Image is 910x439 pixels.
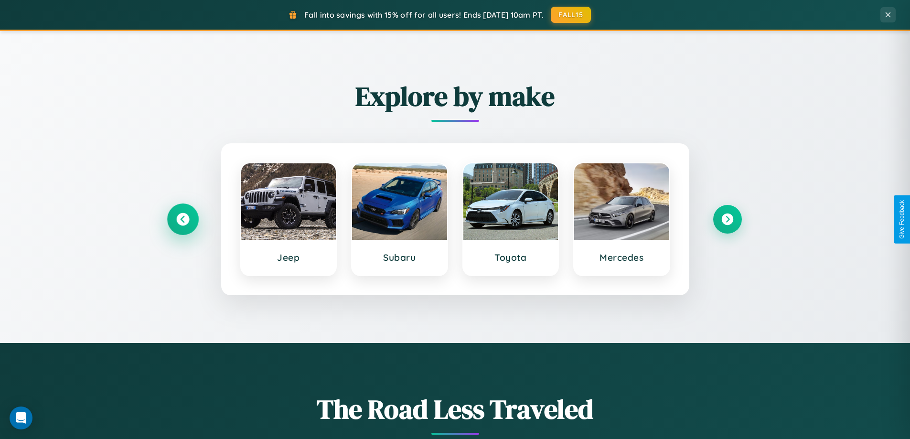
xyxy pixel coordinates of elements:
h2: Explore by make [169,78,742,115]
button: FALL15 [551,7,591,23]
h3: Mercedes [584,252,660,263]
h3: Jeep [251,252,327,263]
span: Fall into savings with 15% off for all users! Ends [DATE] 10am PT. [304,10,544,20]
div: Give Feedback [899,200,905,239]
h1: The Road Less Traveled [169,391,742,428]
h3: Toyota [473,252,549,263]
h3: Subaru [362,252,438,263]
div: Open Intercom Messenger [10,407,32,429]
